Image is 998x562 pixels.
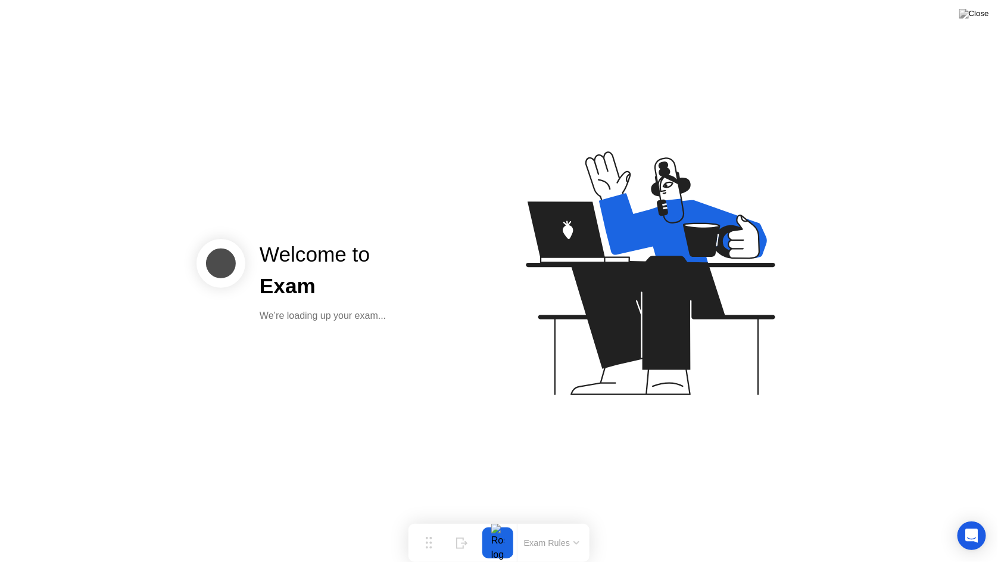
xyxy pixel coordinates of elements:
[260,271,386,302] div: Exam
[260,239,386,271] div: Welcome to
[520,538,584,548] button: Exam Rules
[958,521,986,550] div: Open Intercom Messenger
[959,9,989,18] img: Close
[260,309,386,323] div: We’re loading up your exam...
